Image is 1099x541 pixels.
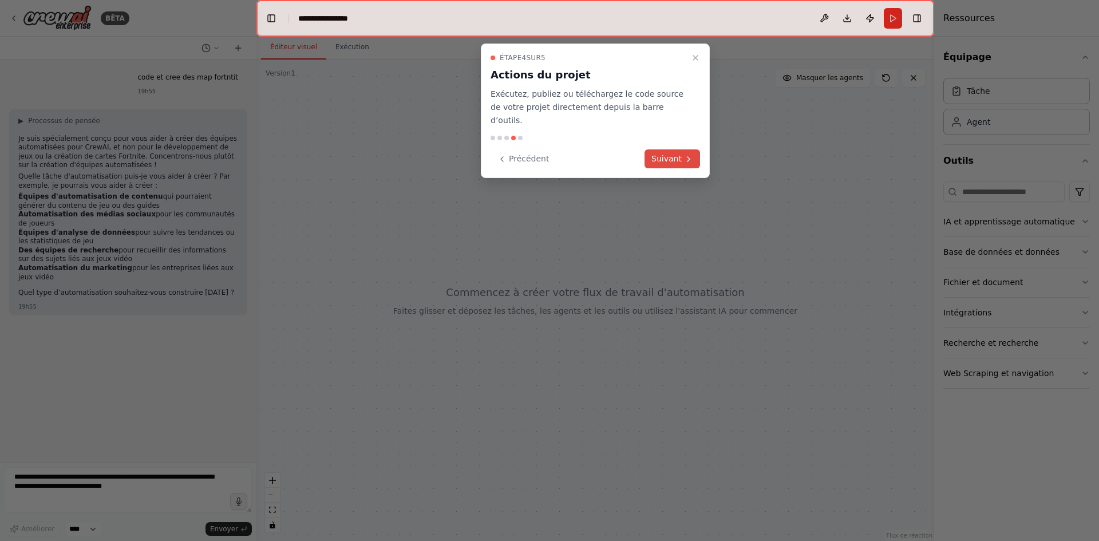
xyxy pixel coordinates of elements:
font: Suivant [651,154,682,163]
button: Masquer la barre latérale gauche [263,10,279,26]
font: Actions du projet [491,69,591,81]
font: Étape [500,54,522,62]
button: Suivant [645,149,700,168]
button: Procédure pas à pas fermée [689,51,702,65]
font: Exécutez, publiez ou téléchargez le code source de votre projet directement depuis la barre d’out... [491,89,683,125]
font: Précédent [509,154,549,163]
font: 4 [522,54,527,62]
font: sur [526,54,541,62]
button: Précédent [491,149,556,168]
font: 5 [541,54,545,62]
